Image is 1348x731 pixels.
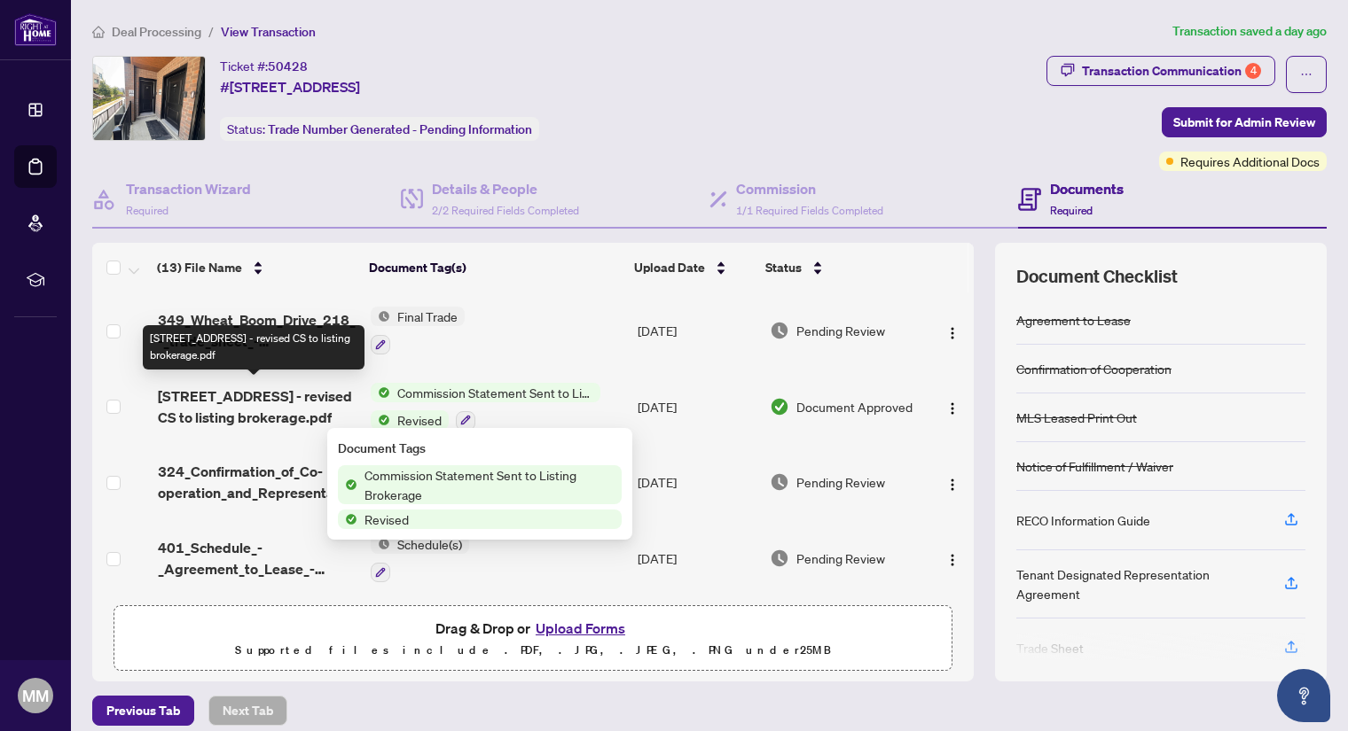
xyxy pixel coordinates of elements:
[371,534,469,582] button: Status IconSchedule(s)
[371,383,600,431] button: Status IconCommission Statement Sent to Listing BrokerageStatus IconRevised
[390,534,469,554] span: Schedule(s)
[371,307,465,354] button: Status IconFinal Trade
[945,478,960,492] img: Logo
[945,401,960,416] img: Logo
[106,696,180,725] span: Previous Tab
[758,243,922,292] th: Status
[1277,669,1330,722] button: Open asap
[631,292,763,369] td: [DATE]
[390,307,465,326] span: Final Trade
[938,393,967,421] button: Logo
[1016,564,1263,603] div: Tenant Designated Representation Agreement
[770,472,789,492] img: Document Status
[126,178,251,199] h4: Transaction Wizard
[796,397,913,416] span: Document Approved
[112,24,201,40] span: Deal Processing
[158,537,357,579] span: 401_Schedule_-_Agreement_to_Lease_-_Residential_-_A_-_PropTx-[PERSON_NAME].pdf
[627,243,758,292] th: Upload Date
[157,258,242,277] span: (13) File Name
[371,534,390,554] img: Status Icon
[390,410,449,430] span: Revised
[338,509,357,529] img: Status Icon
[530,617,631,640] button: Upload Forms
[765,258,802,277] span: Status
[938,544,967,572] button: Logo
[126,204,168,217] span: Required
[362,243,627,292] th: Document Tag(s)
[1300,68,1313,81] span: ellipsis
[158,461,357,503] span: 324_Confirmation_of_Co-operation_and_Representation_-_Tenant_Landlord_-_PropTx-[PERSON_NAME] 1 1.pdf
[1016,510,1150,530] div: RECO Information Guide
[158,309,357,352] span: 349_Wheat_Boom_Drive_218_-_trade_sheet_-_Mohamed_to_Reveiw.pdf
[1162,107,1327,137] button: Submit for Admin Review
[150,243,362,292] th: (13) File Name
[1050,178,1124,199] h4: Documents
[432,204,579,217] span: 2/2 Required Fields Completed
[631,445,763,521] td: [DATE]
[338,475,357,494] img: Status Icon
[435,617,631,640] span: Drag & Drop or
[1016,408,1137,427] div: MLS Leased Print Out
[1245,63,1261,79] div: 4
[158,385,357,428] span: [STREET_ADDRESS] - revised CS to listing brokerage.pdf
[1046,56,1275,86] button: Transaction Communication4
[1173,108,1315,136] span: Submit for Admin Review
[22,683,49,708] span: MM
[1016,264,1178,289] span: Document Checklist
[92,26,105,38] span: home
[114,606,952,672] span: Drag & Drop orUpload FormsSupported files include .PDF, .JPG, .JPEG, .PNG under25MB
[1180,152,1320,171] span: Requires Additional Docs
[1016,310,1131,330] div: Agreement to Lease
[268,58,308,74] span: 50428
[357,465,622,504] span: Commission Statement Sent to Listing Brokerage
[432,178,579,199] h4: Details & People
[268,121,532,137] span: Trade Number Generated - Pending Information
[92,696,194,726] button: Previous Tab
[770,321,789,340] img: Document Status
[371,383,390,402] img: Status Icon
[220,56,308,76] div: Ticket #:
[938,468,967,496] button: Logo
[220,117,539,141] div: Status:
[371,410,390,430] img: Status Icon
[634,258,705,277] span: Upload Date
[390,383,600,402] span: Commission Statement Sent to Listing Brokerage
[631,520,763,596] td: [DATE]
[938,316,967,345] button: Logo
[631,369,763,445] td: [DATE]
[14,13,57,46] img: logo
[338,439,622,458] div: Document Tags
[208,696,287,726] button: Next Tab
[770,548,789,568] img: Document Status
[1016,359,1172,378] div: Confirmation of Cooperation
[1016,456,1173,476] div: Notice of Fulfillment / Waiver
[736,204,883,217] span: 1/1 Required Fields Completed
[796,472,885,492] span: Pending Review
[221,24,316,40] span: View Transaction
[796,548,885,568] span: Pending Review
[1172,21,1327,42] article: Transaction saved a day ago
[1050,204,1093,217] span: Required
[220,76,360,97] span: #[STREET_ADDRESS]
[93,57,205,140] img: IMG-W12328192_1.jpg
[770,397,789,416] img: Document Status
[945,553,960,567] img: Logo
[143,325,364,369] div: [STREET_ADDRESS] - revised CS to listing brokerage.pdf
[208,21,214,42] li: /
[1082,57,1261,85] div: Transaction Communication
[357,509,416,529] span: Revised
[125,640,941,661] p: Supported files include .PDF, .JPG, .JPEG, .PNG under 25 MB
[945,326,960,340] img: Logo
[371,307,390,326] img: Status Icon
[631,596,763,667] td: [DATE]
[736,178,883,199] h4: Commission
[796,321,885,340] span: Pending Review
